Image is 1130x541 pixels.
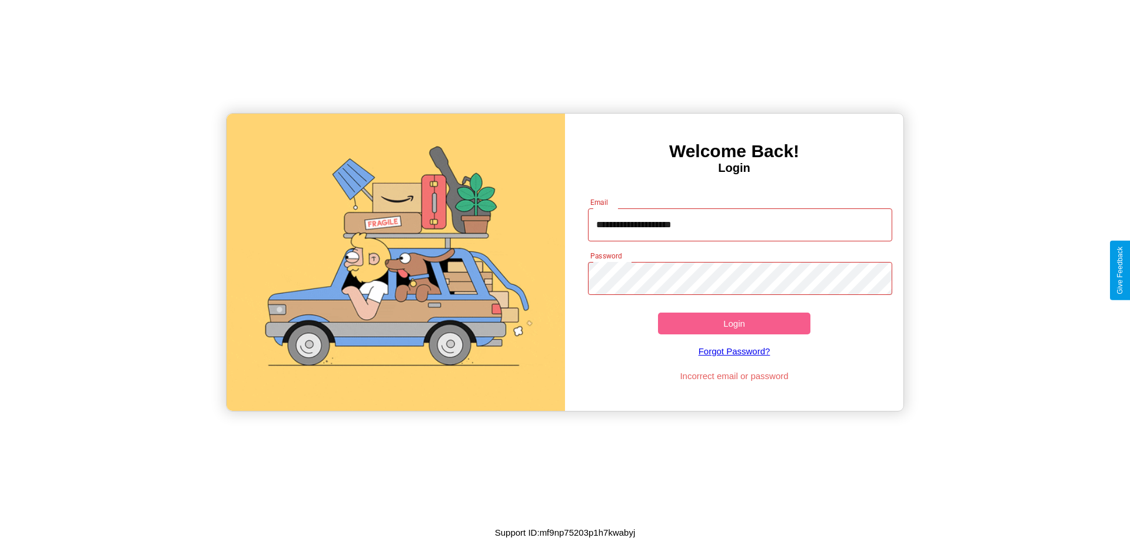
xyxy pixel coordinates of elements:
[590,251,621,261] label: Password
[590,197,609,207] label: Email
[227,114,565,411] img: gif
[658,313,810,334] button: Login
[1116,247,1124,294] div: Give Feedback
[582,368,887,384] p: Incorrect email or password
[565,161,903,175] h4: Login
[582,334,887,368] a: Forgot Password?
[495,525,636,540] p: Support ID: mf9np75203p1h7kwabyj
[565,141,903,161] h3: Welcome Back!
